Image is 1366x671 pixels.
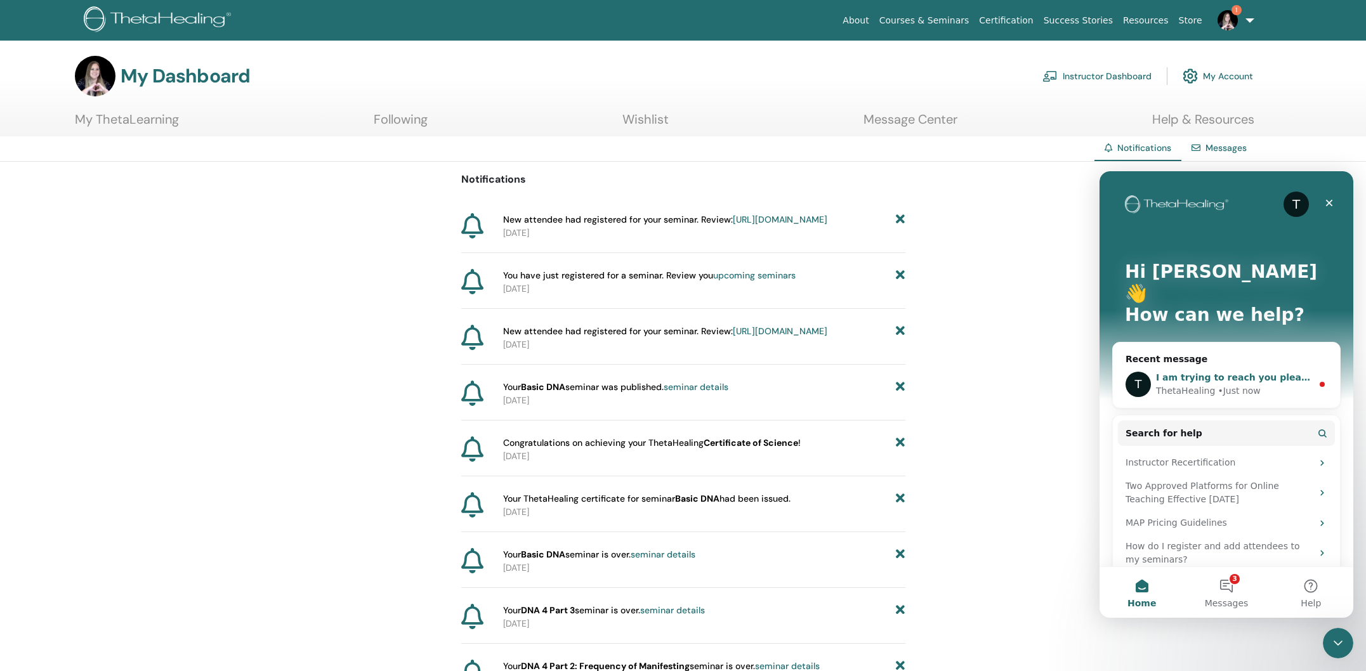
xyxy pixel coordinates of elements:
div: Two Approved Platforms for Online Teaching Effective [DATE] [18,303,235,340]
a: upcoming seminars [713,270,796,281]
span: Help [201,427,221,436]
p: Notifications [461,172,905,187]
span: Your seminar was published. [503,381,728,394]
p: [DATE] [503,338,905,351]
p: [DATE] [503,394,905,407]
div: MAP Pricing Guidelines [26,345,213,358]
a: seminar details [631,549,695,560]
span: New attendee had registered for your seminar. Review: [503,325,827,338]
a: About [837,9,874,32]
a: Following [374,112,428,136]
p: [DATE] [503,450,905,463]
img: cog.svg [1183,65,1198,87]
p: [DATE] [503,617,905,630]
div: How do I register and add attendees to my seminars? [18,363,235,400]
p: [DATE] [503,505,905,519]
img: default.jpg [1218,10,1238,30]
a: Certification [974,9,1038,32]
h3: My Dashboard [121,65,250,88]
button: Messages [84,396,169,446]
a: Success Stories [1039,9,1118,32]
a: My Account [1183,62,1253,90]
span: Congratulations on achieving your ThetaHealing ! [503,436,801,450]
a: [URL][DOMAIN_NAME] [733,214,827,225]
span: You have just registered for a seminar. Review you [503,269,796,282]
p: [DATE] [503,561,905,575]
img: default.jpg [75,56,115,96]
span: Notifications [1117,142,1171,153]
b: Certificate of Science [704,437,798,448]
img: chalkboard-teacher.svg [1042,70,1058,82]
span: New attendee had registered for your seminar. Review: [503,213,827,226]
span: Search for help [26,256,103,269]
strong: Basic DNA [521,381,565,393]
a: [URL][DOMAIN_NAME] [733,325,827,337]
span: Your ThetaHealing certificate for seminar had been issued. [503,492,791,505]
a: Help & Resources [1152,112,1254,136]
span: 1 [1231,5,1242,15]
div: MAP Pricing Guidelines [18,340,235,363]
span: Home [28,427,56,436]
a: Wishlist [622,112,669,136]
button: Help [169,396,254,446]
iframe: Intercom live chat [1100,171,1353,618]
div: Instructor Recertification [18,280,235,303]
button: Search for help [18,249,235,275]
strong: DNA 4 Part 3 [521,604,575,616]
a: My ThetaLearning [75,112,179,136]
img: logo.png [84,6,235,35]
div: How do I register and add attendees to my seminars? [26,368,213,395]
a: seminar details [640,604,705,616]
a: Message Center [864,112,957,136]
strong: Basic DNA [521,549,565,560]
span: Messages [105,427,149,436]
p: [DATE] [503,226,905,240]
a: Store [1174,9,1207,32]
b: Basic DNA [675,493,719,504]
div: ThetaHealing [56,213,115,226]
a: Courses & Seminars [874,9,975,32]
span: Your seminar is over. [503,548,695,561]
a: seminar details [664,381,728,393]
iframe: Intercom live chat [1323,628,1353,658]
div: • Just now [118,213,161,226]
a: Messages [1205,142,1247,153]
div: Instructor Recertification [26,285,213,298]
p: [DATE] [503,282,905,296]
span: I am trying to reach you please contact me. [56,201,275,211]
span: Your seminar is over. [503,604,705,617]
div: Close [218,20,241,43]
div: Two Approved Platforms for Online Teaching Effective [DATE] [26,308,213,335]
a: Instructor Dashboard [1042,62,1152,90]
a: Resources [1118,9,1174,32]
